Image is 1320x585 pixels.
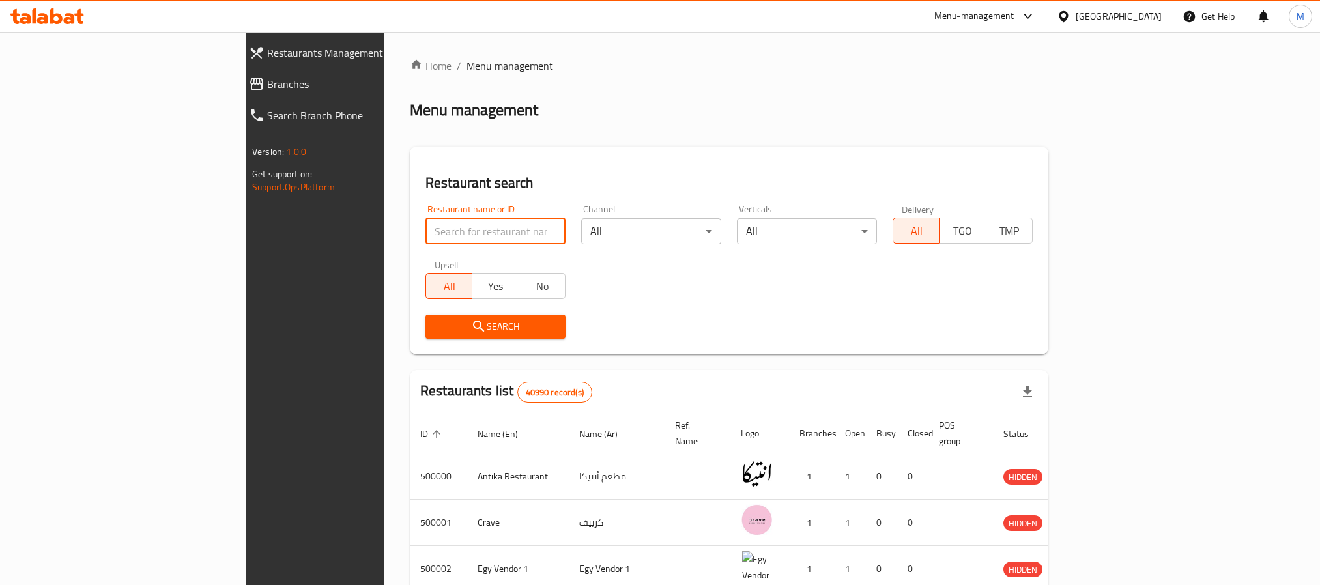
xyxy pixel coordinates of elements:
[267,76,455,92] span: Branches
[1003,516,1042,531] span: HIDDEN
[420,426,445,442] span: ID
[675,418,715,449] span: Ref. Name
[425,273,472,299] button: All
[835,414,866,453] th: Open
[425,218,566,244] input: Search for restaurant name or ID..
[939,418,977,449] span: POS group
[730,414,789,453] th: Logo
[238,68,466,100] a: Branches
[1003,515,1042,531] div: HIDDEN
[945,221,981,240] span: TGO
[410,58,1048,74] nav: breadcrumb
[1003,426,1046,442] span: Status
[472,273,519,299] button: Yes
[1003,562,1042,577] span: HIDDEN
[1297,9,1304,23] span: M
[519,273,566,299] button: No
[1003,469,1042,485] div: HIDDEN
[478,277,513,296] span: Yes
[252,178,335,195] a: Support.OpsPlatform
[478,426,535,442] span: Name (En)
[835,453,866,500] td: 1
[420,381,592,403] h2: Restaurants list
[579,426,635,442] span: Name (Ar)
[524,277,560,296] span: No
[898,221,934,240] span: All
[410,100,538,121] h2: Menu management
[467,500,569,546] td: Crave
[238,100,466,131] a: Search Branch Phone
[252,165,312,182] span: Get support on:
[466,58,553,74] span: Menu management
[789,453,835,500] td: 1
[467,453,569,500] td: Antika Restaurant
[431,277,467,296] span: All
[741,550,773,582] img: Egy Vendor 1
[425,173,1033,193] h2: Restaurant search
[1003,470,1042,485] span: HIDDEN
[581,218,721,244] div: All
[866,414,897,453] th: Busy
[897,414,928,453] th: Closed
[835,500,866,546] td: 1
[789,414,835,453] th: Branches
[741,504,773,536] img: Crave
[986,218,1033,244] button: TMP
[897,500,928,546] td: 0
[902,205,934,214] label: Delivery
[435,260,459,269] label: Upsell
[436,319,555,335] span: Search
[893,218,940,244] button: All
[518,386,592,399] span: 40990 record(s)
[897,453,928,500] td: 0
[517,382,592,403] div: Total records count
[286,143,306,160] span: 1.0.0
[1003,562,1042,577] div: HIDDEN
[866,500,897,546] td: 0
[569,500,665,546] td: كرييف
[267,45,455,61] span: Restaurants Management
[425,315,566,339] button: Search
[238,37,466,68] a: Restaurants Management
[866,453,897,500] td: 0
[737,218,877,244] div: All
[789,500,835,546] td: 1
[1076,9,1162,23] div: [GEOGRAPHIC_DATA]
[934,8,1014,24] div: Menu-management
[569,453,665,500] td: مطعم أنتيكا
[939,218,986,244] button: TGO
[992,221,1027,240] span: TMP
[267,107,455,123] span: Search Branch Phone
[1012,377,1043,408] div: Export file
[741,457,773,490] img: Antika Restaurant
[252,143,284,160] span: Version:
